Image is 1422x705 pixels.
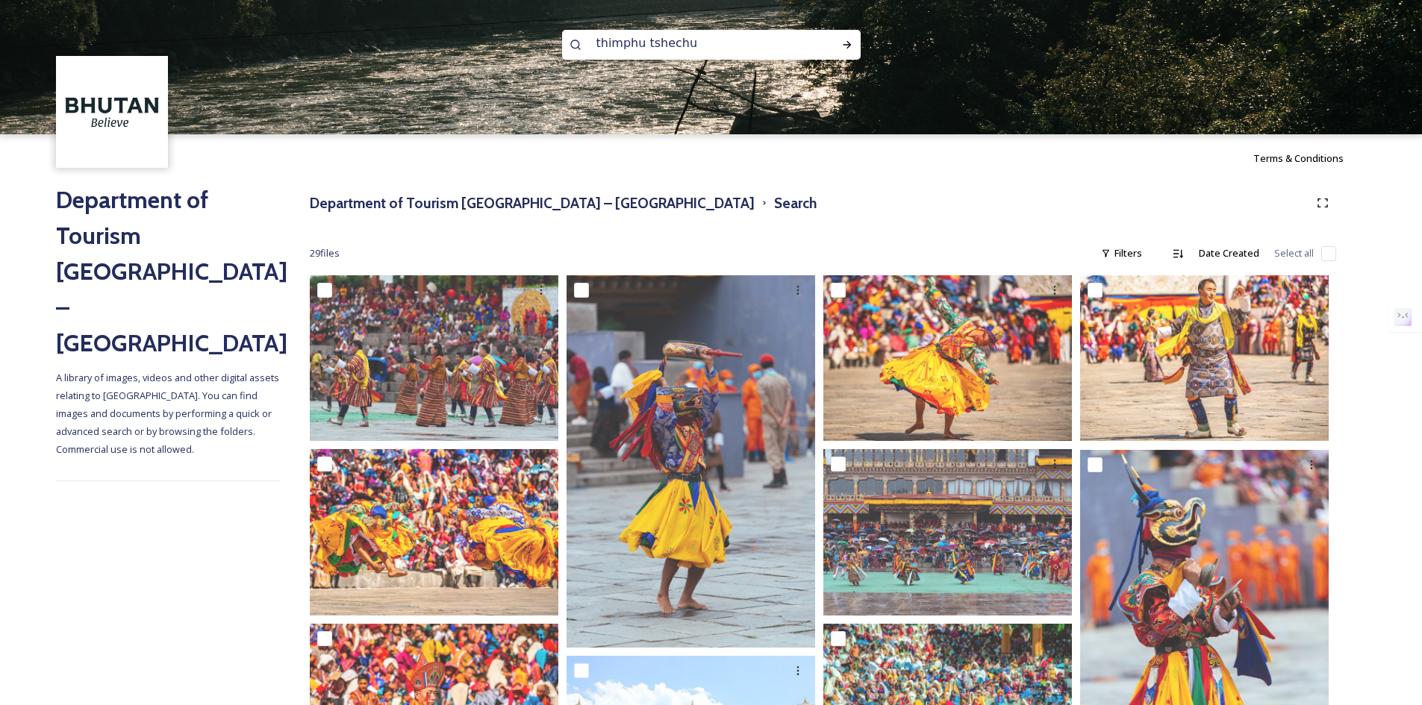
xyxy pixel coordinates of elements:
div: Date Created [1191,239,1267,268]
input: Search [589,27,793,60]
img: BT_Logo_BB_Lockup_CMYK_High%2520Res.jpg [58,58,166,166]
span: Select all [1274,246,1314,260]
h2: Department of Tourism [GEOGRAPHIC_DATA] – [GEOGRAPHIC_DATA] [56,182,280,361]
span: 29 file s [310,246,340,260]
img: Thimphu Tshechu by Bassem Nimah68.jpg [310,449,558,615]
h3: Search [774,192,817,214]
img: Thimphu Tshechu by Bassem Nimah73.jpg [823,275,1072,441]
img: 0936A344-6BEB-4E11-B341-4BCE7897B804.jpeg [310,275,558,441]
span: A library of images, videos and other digital assets relating to [GEOGRAPHIC_DATA]. You can find ... [56,371,281,456]
h3: Department of Tourism [GEOGRAPHIC_DATA] – [GEOGRAPHIC_DATA] [310,192,755,214]
img: 84459E17-A6EF-44F3-B83E-9E496AE26378.jpeg [567,275,815,648]
img: Thimphu Tshechu by Bassem Nimah51.jpg [1080,275,1329,441]
div: Filters [1094,239,1150,268]
a: Terms & Conditions [1253,149,1366,167]
span: Terms & Conditions [1253,151,1344,165]
img: image00011.jpeg [823,449,1072,615]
